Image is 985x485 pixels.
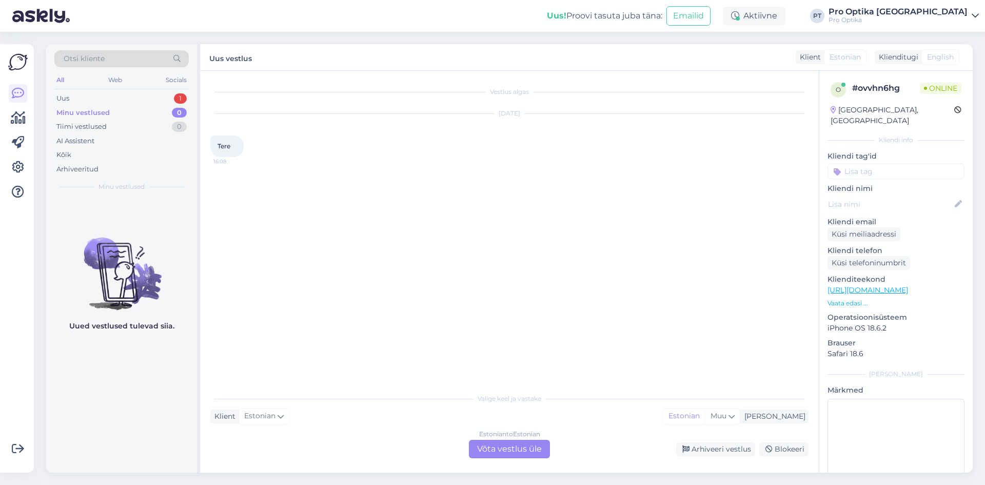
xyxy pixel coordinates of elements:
[218,142,230,150] span: Tere
[56,122,107,132] div: Tiimi vestlused
[56,164,98,174] div: Arhiveeritud
[828,299,964,308] p: Vaata edasi ...
[56,93,69,104] div: Uus
[210,394,809,403] div: Valige keel ja vastake
[810,9,824,23] div: PT
[174,93,187,104] div: 1
[172,108,187,118] div: 0
[875,52,918,63] div: Klienditugi
[920,83,961,94] span: Online
[830,52,861,63] span: Estonian
[828,256,910,270] div: Küsi telefoninumbrit
[210,87,809,96] div: Vestlus algas
[547,11,566,21] b: Uus!
[828,323,964,334] p: iPhone OS 18.6.2
[828,183,964,194] p: Kliendi nimi
[828,370,964,379] div: [PERSON_NAME]
[209,50,252,64] label: Uus vestlus
[46,219,197,312] img: No chats
[828,285,908,295] a: [URL][DOMAIN_NAME]
[828,199,953,210] input: Lisa nimi
[711,411,726,420] span: Muu
[828,135,964,145] div: Kliendi info
[828,245,964,256] p: Kliendi telefon
[828,227,900,241] div: Küsi meiliaadressi
[740,411,805,422] div: [PERSON_NAME]
[106,73,124,87] div: Web
[723,7,785,25] div: Aktiivne
[666,6,711,26] button: Emailid
[828,348,964,359] p: Safari 18.6
[852,82,920,94] div: # ovvhn6hg
[828,151,964,162] p: Kliendi tag'id
[56,150,71,160] div: Kõik
[98,182,145,191] span: Minu vestlused
[244,411,275,422] span: Estonian
[759,442,809,456] div: Blokeeri
[164,73,189,87] div: Socials
[796,52,821,63] div: Klient
[210,411,235,422] div: Klient
[69,321,174,332] p: Uued vestlused tulevad siia.
[927,52,954,63] span: English
[210,109,809,118] div: [DATE]
[828,385,964,396] p: Märkmed
[829,16,968,24] div: Pro Optika
[56,136,94,146] div: AI Assistent
[828,274,964,285] p: Klienditeekond
[831,105,954,126] div: [GEOGRAPHIC_DATA], [GEOGRAPHIC_DATA]
[828,217,964,227] p: Kliendi email
[828,312,964,323] p: Operatsioonisüsteem
[54,73,66,87] div: All
[663,409,705,424] div: Estonian
[56,108,110,118] div: Minu vestlused
[828,338,964,348] p: Brauser
[64,53,105,64] span: Otsi kliente
[172,122,187,132] div: 0
[829,8,979,24] a: Pro Optika [GEOGRAPHIC_DATA]Pro Optika
[547,10,662,22] div: Proovi tasuta juba täna:
[213,158,252,165] span: 16:08
[676,442,755,456] div: Arhiveeri vestlus
[828,164,964,179] input: Lisa tag
[469,440,550,458] div: Võta vestlus üle
[836,86,841,93] span: o
[8,52,28,72] img: Askly Logo
[829,8,968,16] div: Pro Optika [GEOGRAPHIC_DATA]
[479,430,540,439] div: Estonian to Estonian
